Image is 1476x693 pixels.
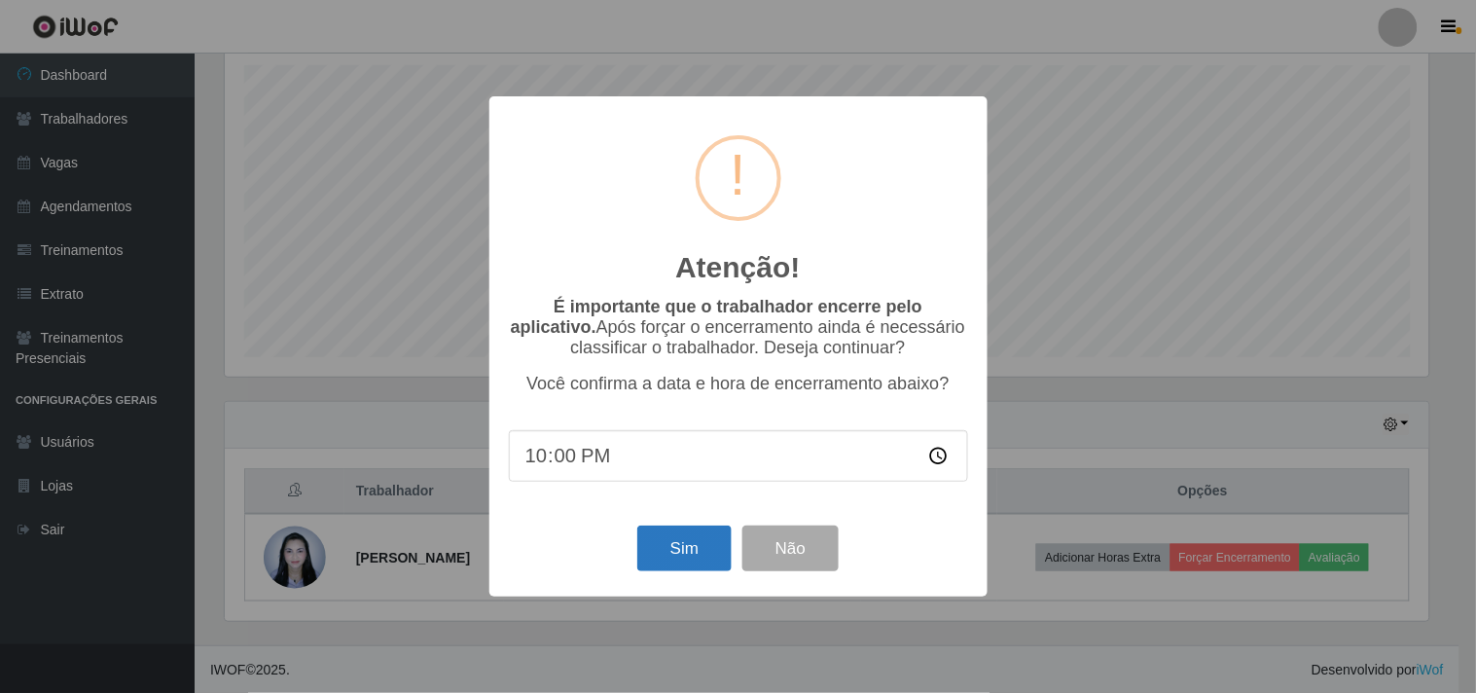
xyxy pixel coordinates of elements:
[675,250,800,285] h2: Atenção!
[509,297,968,358] p: Após forçar o encerramento ainda é necessário classificar o trabalhador. Deseja continuar?
[742,526,839,571] button: Não
[511,297,922,337] b: É importante que o trabalhador encerre pelo aplicativo.
[637,526,732,571] button: Sim
[509,374,968,394] p: Você confirma a data e hora de encerramento abaixo?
